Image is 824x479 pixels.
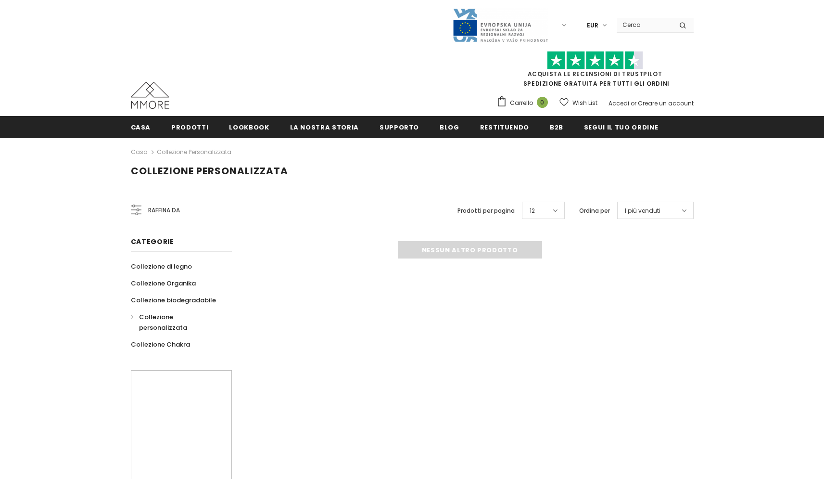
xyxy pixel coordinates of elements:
span: Categorie [131,237,174,246]
span: 12 [530,206,535,216]
span: Casa [131,123,151,132]
a: Collezione personalizzata [157,148,231,156]
span: or [631,99,636,107]
a: Creare un account [638,99,694,107]
a: La nostra storia [290,116,359,138]
a: Javni Razpis [452,21,548,29]
input: Search Site [617,18,672,32]
a: Collezione personalizzata [131,309,221,336]
span: Collezione Chakra [131,340,190,349]
span: Blog [440,123,459,132]
span: I più venduti [625,206,660,216]
a: Casa [131,146,148,158]
span: Segui il tuo ordine [584,123,658,132]
span: Collezione di legno [131,262,192,271]
span: supporto [380,123,419,132]
a: Casa [131,116,151,138]
a: Acquista le recensioni di TrustPilot [528,70,662,78]
span: Lookbook [229,123,269,132]
a: B2B [550,116,563,138]
span: Prodotti [171,123,208,132]
a: Collezione Chakra [131,336,190,353]
a: Wish List [559,94,597,111]
span: La nostra storia [290,123,359,132]
label: Ordina per [579,206,610,216]
a: Segui il tuo ordine [584,116,658,138]
a: Restituendo [480,116,529,138]
a: Carrello 0 [496,96,553,110]
a: Collezione Organika [131,275,196,292]
span: Collezione biodegradabile [131,296,216,305]
span: 0 [537,97,548,108]
span: Carrello [510,98,533,108]
img: Fidati di Pilot Stars [547,51,643,70]
span: Restituendo [480,123,529,132]
span: Collezione Organika [131,279,196,288]
span: SPEDIZIONE GRATUITA PER TUTTI GLI ORDINI [496,55,694,88]
img: Casi MMORE [131,82,169,109]
a: Collezione biodegradabile [131,292,216,309]
a: Lookbook [229,116,269,138]
a: Prodotti [171,116,208,138]
label: Prodotti per pagina [457,206,515,216]
a: supporto [380,116,419,138]
a: Collezione di legno [131,258,192,275]
span: EUR [587,21,598,30]
span: Wish List [572,98,597,108]
span: Raffina da [148,205,180,216]
a: Accedi [608,99,629,107]
span: Collezione personalizzata [131,164,288,178]
img: Javni Razpis [452,8,548,43]
a: Blog [440,116,459,138]
span: B2B [550,123,563,132]
span: Collezione personalizzata [139,312,187,332]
